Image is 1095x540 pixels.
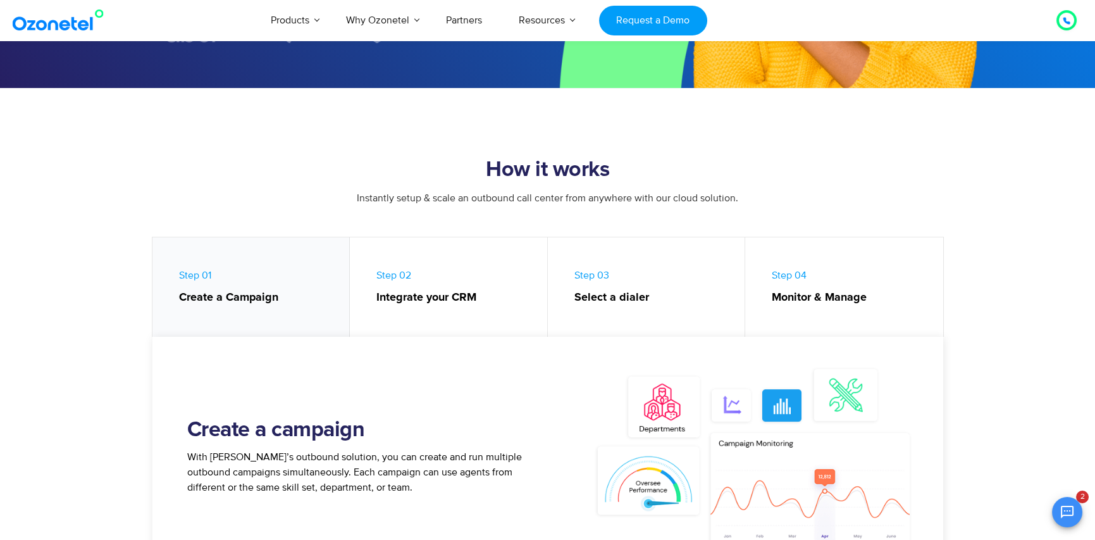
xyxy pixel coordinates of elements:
[376,269,535,306] span: Step 02
[187,418,548,443] h2: Create a campaign
[1076,491,1089,503] span: 2
[179,269,337,306] span: Step 01
[548,237,746,343] a: Step 03Select a dialer
[357,192,738,204] span: Instantly setup & scale an outbound call center from anywhere with our cloud solution.
[187,451,522,494] span: With [PERSON_NAME]’s outbound solution, you can create and run multiple outbound campaigns simult...
[772,289,931,306] strong: Monitor & Manage
[574,269,733,306] span: Step 03
[574,289,733,306] strong: Select a dialer
[350,237,548,343] a: Step 02Integrate your CRM
[376,289,535,306] strong: Integrate your CRM
[745,237,943,343] a: Step 04Monitor & Manage
[1052,497,1082,527] button: Open chat
[179,289,337,306] strong: Create a Campaign
[772,269,931,306] span: Step 04
[152,23,232,42] div: 4 / 7
[164,23,220,42] img: uber
[152,158,943,183] h2: How it works
[152,237,350,343] a: Step 01Create a Campaign
[599,6,707,35] a: Request a Demo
